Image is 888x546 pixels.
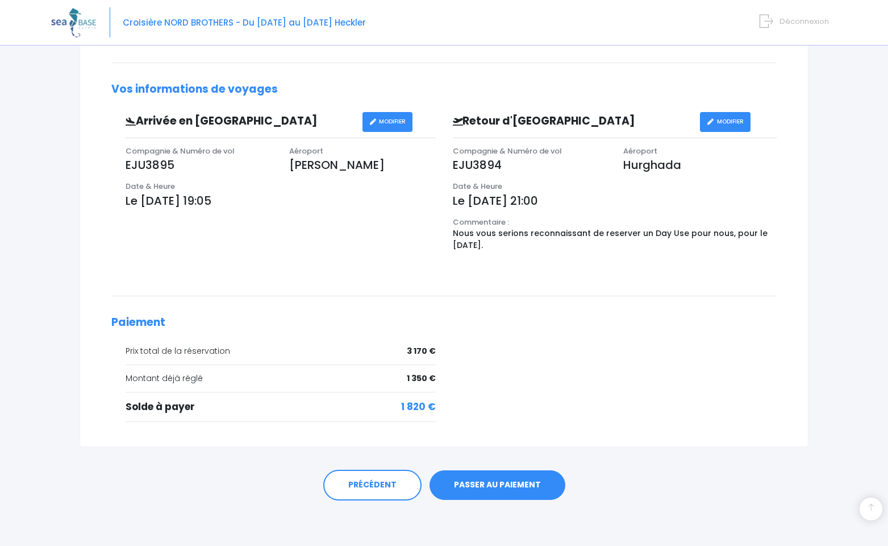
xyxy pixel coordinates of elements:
[111,316,777,329] h2: Paiement
[401,400,436,415] span: 1 820 €
[289,146,323,156] span: Aéroport
[453,146,562,156] span: Compagnie & Numéro de vol
[453,227,777,251] p: Nous vous serions reconnaissant de reserver un Day Use pour nous, pour le [DATE].
[126,192,436,209] p: Le [DATE] 19:05
[407,345,436,357] span: 3 170 €
[444,115,700,128] h3: Retour d'[GEOGRAPHIC_DATA]
[362,112,413,132] a: MODIFIER
[126,156,272,173] p: EJU3895
[289,156,436,173] p: [PERSON_NAME]
[126,146,235,156] span: Compagnie & Numéro de vol
[407,373,436,384] span: 1 350 €
[779,16,829,27] span: Déconnexion
[623,156,777,173] p: Hurghada
[323,470,422,500] a: PRÉCÉDENT
[117,115,362,128] h3: Arrivée en [GEOGRAPHIC_DATA]
[123,16,366,28] span: Croisière NORD BROTHERS - Du [DATE] au [DATE] Heckler
[126,345,436,357] div: Prix total de la réservation
[430,470,565,500] a: PASSER AU PAIEMENT
[453,217,509,227] span: Commentaire :
[453,192,777,209] p: Le [DATE] 21:00
[126,400,436,415] div: Solde à payer
[453,156,606,173] p: EJU3894
[453,181,502,192] span: Date & Heure
[111,83,777,96] h2: Vos informations de voyages
[126,181,175,192] span: Date & Heure
[623,146,657,156] span: Aéroport
[700,112,751,132] a: MODIFIER
[126,373,436,384] div: Montant déjà réglé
